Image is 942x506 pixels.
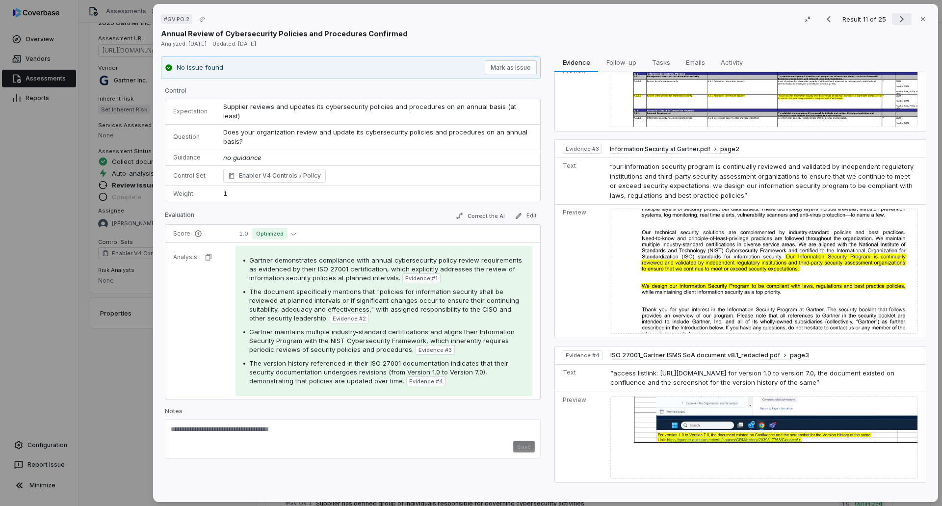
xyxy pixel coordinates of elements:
span: Evidence # 1 [405,274,438,282]
span: The document specifically mentions that "policies for information security shall be reviewed at p... [249,288,519,322]
span: ISO 27001_Gartner ISMS SoA document v8.1_redacted.pdf [610,351,780,359]
p: Guidance [173,154,208,161]
p: Expectation [173,107,208,115]
span: Gartner maintains multiple industry-standard certifications and aligns their Information Security... [249,328,515,353]
td: Text [555,364,606,392]
p: Control [165,87,541,99]
span: Updated: [DATE] [212,40,256,47]
td: Preview [555,392,606,482]
span: Evidence # 4 [566,351,600,359]
span: Supplier reviews and updates its cybersecurity policies and procedures on an annual basis (at least) [223,103,518,120]
button: Correct the AI [452,210,509,222]
img: c6095aaecb2b4df2a0016e7127f208e5_original.jpg_w1200.jpg [610,209,918,333]
span: page 3 [790,351,809,359]
button: ISO 27001_Gartner ISMS SoA document v8.1_redacted.pdfpage3 [610,351,809,360]
span: Information Security at Gartner.pdf [610,145,710,153]
span: Evidence # 3 [566,145,599,153]
td: Preview [555,63,606,131]
span: The version history referenced in their ISO 27001 documentation indicates that their security doc... [249,359,508,385]
p: Notes [165,407,541,419]
span: 1 [223,189,227,197]
span: no guidance [223,154,261,161]
span: Follow-up [602,56,640,69]
span: Emails [682,56,709,69]
td: Preview [555,205,606,338]
button: Next result [892,13,912,25]
span: Analyzed: [DATE] [161,40,207,47]
span: “access listlink: [URL][DOMAIN_NAME] for version 1.0 to version 7.0, the document existed on conf... [610,369,894,387]
span: Activity [717,56,747,69]
button: Copy link [193,10,211,28]
span: Evidence [559,56,594,69]
img: cfaf33c0b7e4482bab4d511697977e15_original.jpg_w1200.jpg [610,67,918,127]
p: Score [173,230,220,238]
span: page 2 [720,145,739,153]
span: Gartner demonstrates compliance with annual cybersecurity policy review requirements as evidenced... [249,256,522,282]
button: Previous result [819,13,838,25]
span: Evidence # 4 [409,377,443,385]
p: Annual Review of Cybersecurity Policies and Procedures Confirmed [161,28,408,39]
button: Information Security at Gartner.pdfpage2 [610,145,739,154]
button: 1.0Optimized [235,228,300,240]
button: Edit [511,210,541,222]
span: Does your organization review and update its cybersecurity policies and procedures on an annual b... [223,128,529,146]
td: Text [555,158,606,205]
span: Evidence # 2 [333,315,366,322]
span: Enabler V4 Controls Policy [239,171,321,181]
span: Tasks [648,56,674,69]
button: Mark as issue [485,60,537,75]
p: Result 11 of 25 [842,14,888,25]
p: Weight [173,190,208,198]
img: 5570c43537774158b731993c235f3a0b_original.jpg_w1200.jpg [610,396,918,479]
p: Evaluation [165,211,194,223]
p: Control Set [173,172,208,180]
span: Evidence # 3 [419,346,452,354]
span: # GV.PO.2 [164,15,189,23]
p: Question [173,133,208,141]
span: Optimized [252,228,288,240]
span: “our information security program is continually reviewed and validated by independent regulatory... [610,162,914,199]
p: Analysis [173,253,197,261]
p: No issue found [177,63,223,73]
